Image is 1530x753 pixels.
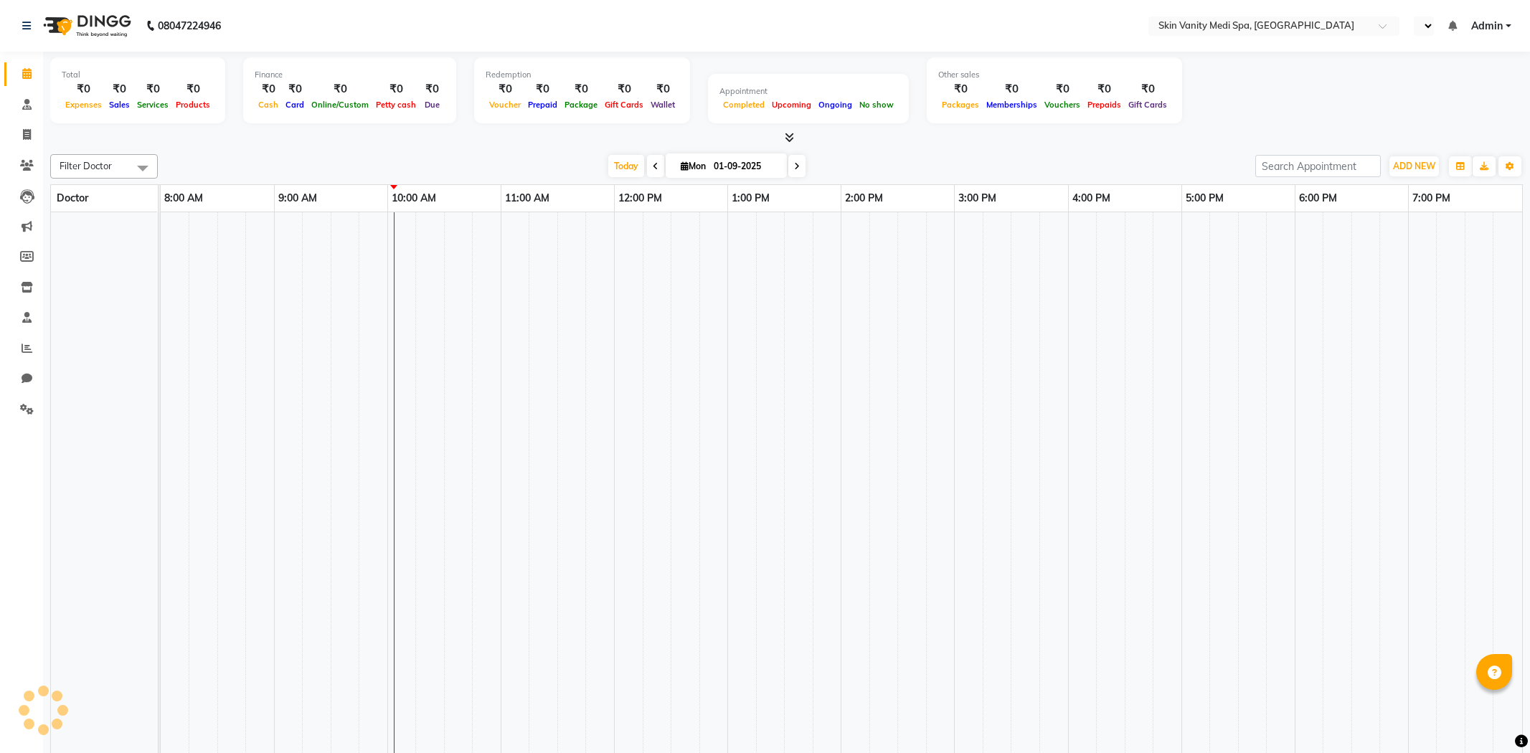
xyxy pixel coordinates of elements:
a: 11:00 AM [501,188,553,209]
b: 08047224946 [158,6,221,46]
a: 12:00 PM [615,188,666,209]
div: ₹0 [105,81,133,98]
div: Redemption [486,69,679,81]
span: Today [608,155,644,177]
span: Upcoming [768,100,815,110]
div: ₹0 [524,81,561,98]
div: ₹0 [420,81,445,98]
span: Petty cash [372,100,420,110]
div: ₹0 [983,81,1041,98]
div: ₹0 [282,81,308,98]
span: Card [282,100,308,110]
a: 1:00 PM [728,188,773,209]
span: Mon [677,161,709,171]
input: Search Appointment [1255,155,1381,177]
div: ₹0 [172,81,214,98]
a: 6:00 PM [1295,188,1341,209]
input: 2025-09-01 [709,156,781,177]
span: Voucher [486,100,524,110]
div: ₹0 [255,81,282,98]
div: ₹0 [372,81,420,98]
div: ₹0 [1084,81,1125,98]
span: Filter Doctor [60,160,112,171]
div: ₹0 [601,81,647,98]
button: ADD NEW [1389,156,1439,176]
span: Prepaid [524,100,561,110]
a: 2:00 PM [841,188,887,209]
a: 4:00 PM [1069,188,1114,209]
a: 8:00 AM [161,188,207,209]
a: 7:00 PM [1409,188,1454,209]
span: Vouchers [1041,100,1084,110]
span: Prepaids [1084,100,1125,110]
span: ADD NEW [1393,161,1435,171]
span: Admin [1471,19,1503,34]
div: Other sales [938,69,1171,81]
span: Due [421,100,443,110]
div: ₹0 [486,81,524,98]
span: Wallet [647,100,679,110]
span: Completed [719,100,768,110]
a: 9:00 AM [275,188,321,209]
div: ₹0 [62,81,105,98]
span: Memberships [983,100,1041,110]
span: Gift Cards [1125,100,1171,110]
span: Gift Cards [601,100,647,110]
span: Sales [105,100,133,110]
img: logo [37,6,135,46]
span: Packages [938,100,983,110]
span: Products [172,100,214,110]
div: Finance [255,69,445,81]
div: Appointment [719,85,897,98]
span: Expenses [62,100,105,110]
div: ₹0 [308,81,372,98]
div: ₹0 [561,81,601,98]
div: ₹0 [647,81,679,98]
span: Services [133,100,172,110]
span: Package [561,100,601,110]
div: Total [62,69,214,81]
div: ₹0 [938,81,983,98]
span: Cash [255,100,282,110]
span: No show [856,100,897,110]
span: Ongoing [815,100,856,110]
div: ₹0 [1125,81,1171,98]
a: 3:00 PM [955,188,1000,209]
span: Doctor [57,191,88,204]
a: 5:00 PM [1182,188,1227,209]
div: ₹0 [1041,81,1084,98]
div: ₹0 [133,81,172,98]
span: Online/Custom [308,100,372,110]
a: 10:00 AM [388,188,440,209]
